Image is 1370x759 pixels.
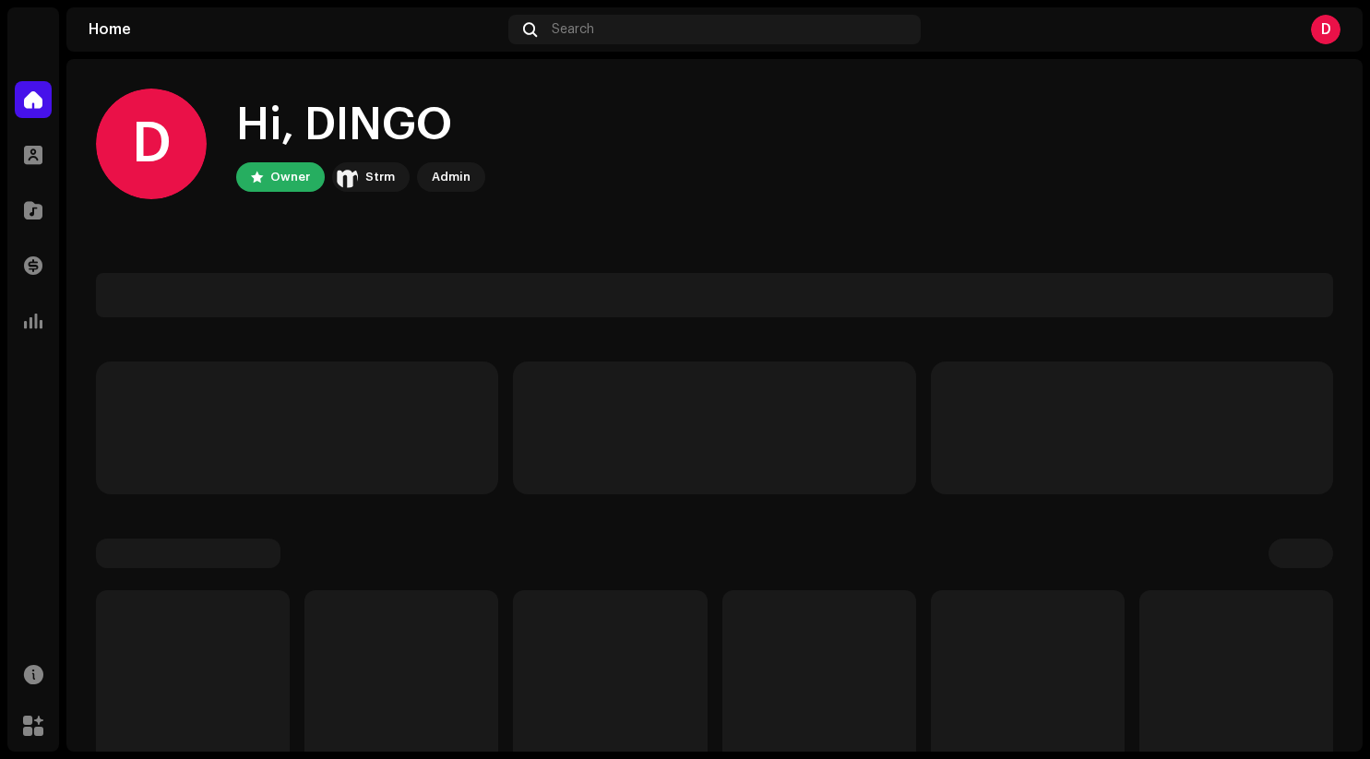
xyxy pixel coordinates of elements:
[270,166,310,188] div: Owner
[236,96,485,155] div: Hi, DINGO
[432,166,471,188] div: Admin
[336,166,358,188] img: 408b884b-546b-4518-8448-1008f9c76b02
[552,22,594,37] span: Search
[1311,15,1340,44] div: D
[365,166,395,188] div: Strm
[96,89,207,199] div: D
[89,22,501,37] div: Home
